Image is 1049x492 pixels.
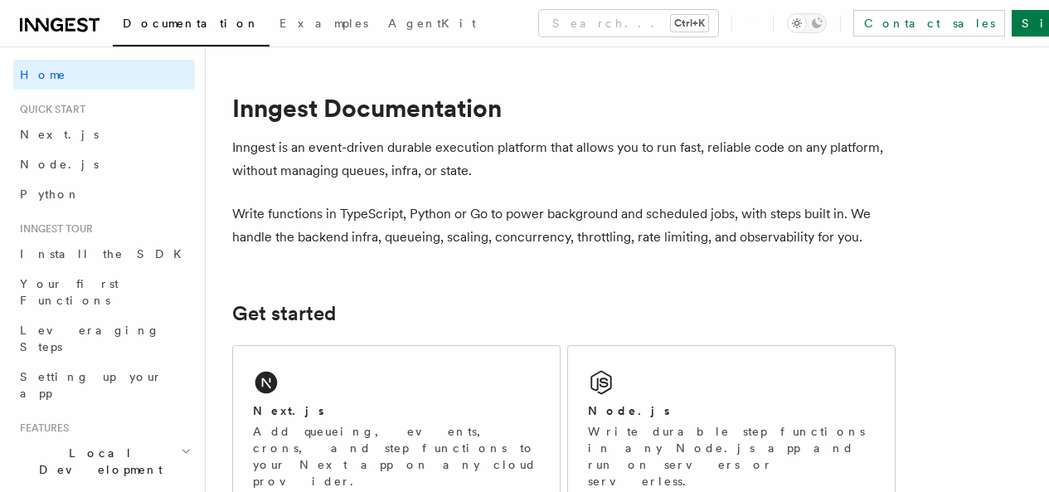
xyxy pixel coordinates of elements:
[20,370,163,400] span: Setting up your app
[13,60,195,90] a: Home
[13,149,195,179] a: Node.js
[13,179,195,209] a: Python
[232,136,896,183] p: Inngest is an event-driven durable execution platform that allows you to run fast, reliable code ...
[13,222,93,236] span: Inngest tour
[20,66,66,83] span: Home
[13,315,195,362] a: Leveraging Steps
[270,5,378,45] a: Examples
[279,17,368,30] span: Examples
[253,402,324,419] h2: Next.js
[253,423,540,490] p: Add queueing, events, crons, and step functions to your Next app on any cloud provider.
[20,324,160,353] span: Leveraging Steps
[20,277,119,307] span: Your first Functions
[787,13,827,33] button: Toggle dark mode
[20,158,99,171] span: Node.js
[671,15,708,32] kbd: Ctrl+K
[123,17,260,30] span: Documentation
[13,239,195,269] a: Install the SDK
[13,269,195,315] a: Your first Functions
[13,362,195,408] a: Setting up your app
[20,247,192,261] span: Install the SDK
[20,188,80,201] span: Python
[853,10,1005,37] a: Contact sales
[588,423,875,490] p: Write durable step functions in any Node.js app and run on servers or serverless.
[13,119,195,149] a: Next.js
[13,421,69,435] span: Features
[232,202,896,249] p: Write functions in TypeScript, Python or Go to power background and scheduled jobs, with steps bu...
[13,103,85,116] span: Quick start
[539,10,718,37] button: Search...Ctrl+K
[13,445,181,478] span: Local Development
[113,5,270,46] a: Documentation
[232,93,896,123] h1: Inngest Documentation
[13,438,195,485] button: Local Development
[20,128,99,141] span: Next.js
[232,302,336,325] a: Get started
[588,402,670,419] h2: Node.js
[388,17,476,30] span: AgentKit
[378,5,486,45] a: AgentKit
